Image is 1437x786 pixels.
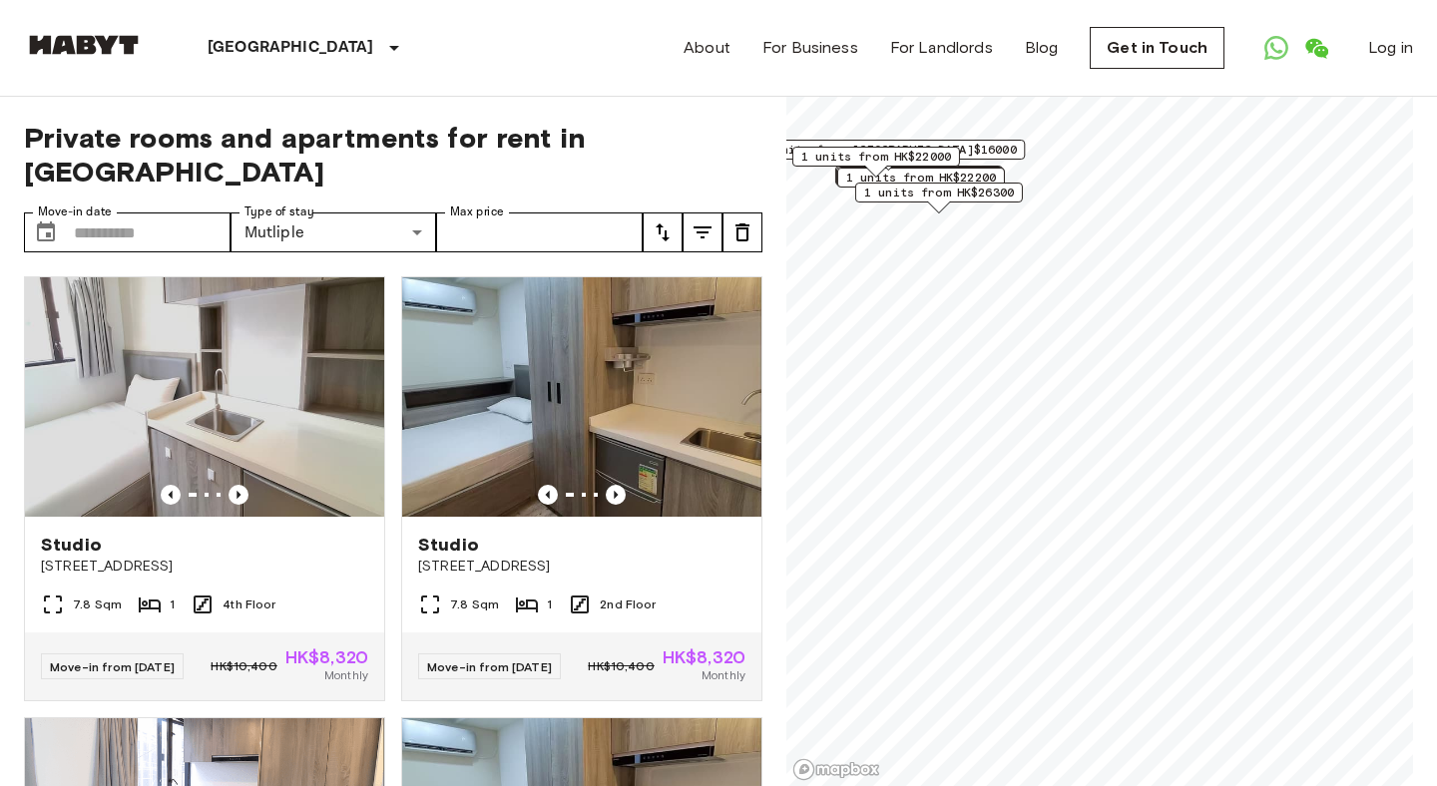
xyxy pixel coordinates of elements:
[427,659,552,674] span: Move-in from [DATE]
[324,666,368,684] span: Monthly
[538,485,558,505] button: Previous image
[643,212,683,252] button: tune
[208,36,374,60] p: [GEOGRAPHIC_DATA]
[547,595,552,613] span: 1
[450,203,504,220] label: Max price
[211,657,276,675] span: HK$10,400
[38,203,112,220] label: Move-in date
[792,758,880,781] a: Mapbox logo
[231,212,437,252] div: Mutliple
[223,595,275,613] span: 4th Floor
[837,168,1005,198] div: Map marker
[835,166,1003,196] div: Map marker
[418,533,479,557] span: Studio
[24,276,385,701] a: Marketing picture of unit HK-01-067-027-01Previous imagePrevious imageStudio[STREET_ADDRESS]7.8 S...
[41,533,102,557] span: Studio
[418,557,745,577] span: [STREET_ADDRESS]
[588,657,654,675] span: HK$10,400
[41,557,368,577] span: [STREET_ADDRESS]
[792,147,960,178] div: Map marker
[24,35,144,55] img: Habyt
[1025,36,1059,60] a: Blog
[1090,27,1224,69] a: Get in Touch
[864,184,1014,201] span: 1 units from HK$26300
[600,595,656,613] span: 2nd Floor
[759,141,1016,159] span: 2 units from [GEOGRAPHIC_DATA]$16000
[836,167,1004,197] div: Map marker
[244,203,314,220] label: Type of stay
[890,36,993,60] a: For Landlords
[846,169,996,187] span: 1 units from HK$22200
[24,121,762,189] span: Private rooms and apartments for rent in [GEOGRAPHIC_DATA]
[285,648,368,666] span: HK$8,320
[663,648,745,666] span: HK$8,320
[402,277,761,517] img: Marketing picture of unit HK-01-067-006-01
[450,595,499,613] span: 7.8 Sqm
[684,36,730,60] a: About
[161,485,181,505] button: Previous image
[702,666,745,684] span: Monthly
[1368,36,1413,60] a: Log in
[683,212,722,252] button: tune
[762,36,858,60] a: For Business
[26,212,66,252] button: Choose date
[1296,28,1336,68] a: Open WeChat
[855,183,1023,213] div: Map marker
[401,276,762,701] a: Marketing picture of unit HK-01-067-006-01Previous imagePrevious imageStudio[STREET_ADDRESS]7.8 S...
[606,485,626,505] button: Previous image
[50,659,175,674] span: Move-in from [DATE]
[750,140,1025,171] div: Map marker
[229,485,248,505] button: Previous image
[25,277,384,517] img: Marketing picture of unit HK-01-067-027-01
[722,212,762,252] button: tune
[73,595,122,613] span: 7.8 Sqm
[1256,28,1296,68] a: Open WhatsApp
[170,595,175,613] span: 1
[801,148,951,166] span: 1 units from HK$22000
